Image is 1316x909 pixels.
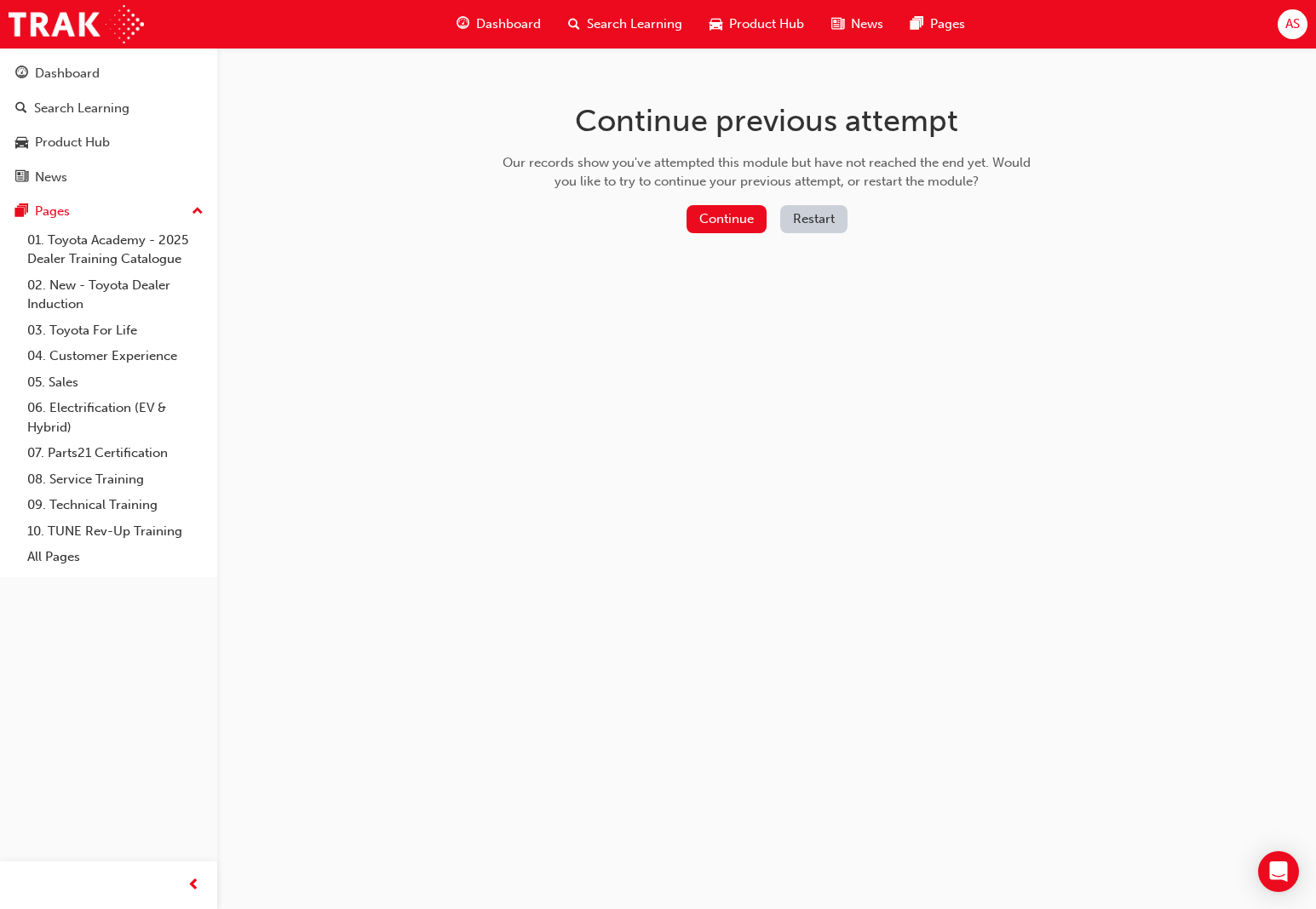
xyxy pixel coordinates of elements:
[15,204,28,220] span: pages-icon
[15,66,28,82] span: guage-icon
[930,14,965,34] span: Pages
[20,227,210,272] a: 01. Toyota Academy - 2025 Dealer Training Catalogue
[20,395,210,440] a: 06. Electrification (EV & Hybrid)
[687,205,767,233] button: Continue
[20,518,210,545] a: 10. TUNE Rev-Up Training
[15,135,28,151] span: car-icon
[192,201,204,223] span: up-icon
[15,170,28,186] span: news-icon
[476,14,541,34] span: Dashboard
[555,7,696,42] a: search-iconSearch Learning
[7,196,210,227] button: Pages
[1285,14,1300,34] span: AS
[587,14,682,34] span: Search Learning
[818,7,897,42] a: news-iconNews
[729,14,804,34] span: Product Hub
[20,317,210,344] a: 03. Toyota For Life
[696,7,818,42] a: car-iconProduct Hub
[35,168,67,187] div: News
[911,14,923,35] span: pages-icon
[20,492,210,518] a: 09. Technical Training
[780,205,848,233] button: Restart
[20,369,210,396] a: 05. Sales
[20,440,210,466] a: 07. Parts21 Certification
[7,93,210,124] a: Search Learning
[9,5,144,43] img: Trak
[851,14,883,34] span: News
[34,99,129,118] div: Search Learning
[20,466,210,493] a: 08. Service Training
[897,7,979,42] a: pages-iconPages
[443,7,555,42] a: guage-iconDashboard
[35,64,100,83] div: Dashboard
[20,272,210,317] a: 02. New - Toyota Dealer Induction
[1278,9,1307,39] button: AS
[7,54,210,196] button: DashboardSearch LearningProduct HubNews
[1258,851,1299,892] div: Open Intercom Messenger
[710,14,722,35] span: car-icon
[7,58,210,89] a: Dashboard
[7,127,210,158] a: Product Hub
[7,162,210,193] a: News
[35,202,70,221] div: Pages
[568,14,580,35] span: search-icon
[35,133,110,152] div: Product Hub
[497,153,1037,192] div: Our records show you've attempted this module but have not reached the end yet. Would you like to...
[20,544,210,570] a: All Pages
[831,14,844,35] span: news-icon
[20,343,210,369] a: 04. Customer Experience
[187,875,200,896] span: prev-icon
[15,101,27,117] span: search-icon
[457,14,469,35] span: guage-icon
[497,102,1037,140] h1: Continue previous attempt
